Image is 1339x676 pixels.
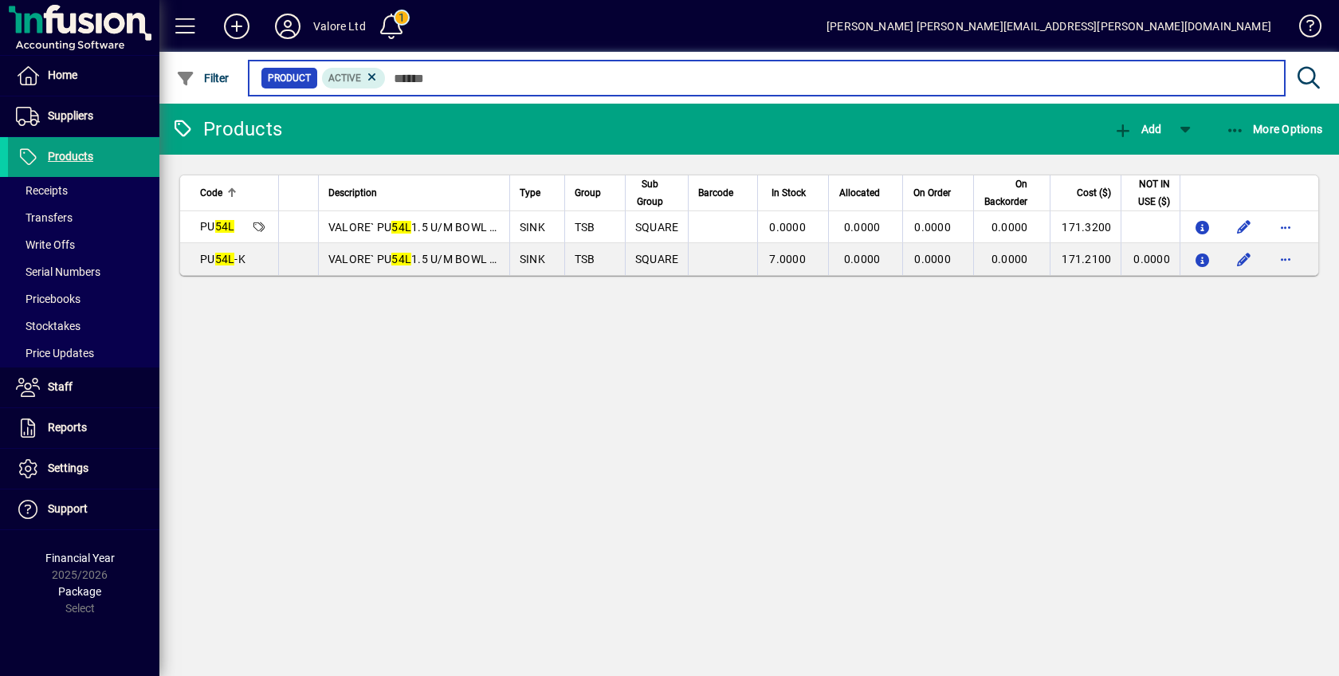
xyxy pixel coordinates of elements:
div: Barcode [698,184,748,202]
a: Settings [8,449,159,489]
span: PU [200,220,234,233]
a: Stocktakes [8,312,159,340]
span: SINK [520,253,545,265]
div: Products [171,116,282,142]
span: More Options [1226,123,1323,136]
span: Serial Numbers [16,265,100,278]
span: VALORE` PU 1.5 U/M BOWL INCL. WASTE =0.11M3 [328,221,607,234]
span: 0.0000 [991,253,1028,265]
span: Receipts [16,184,68,197]
div: On Backorder [984,175,1043,210]
span: On Backorder [984,175,1028,210]
span: Product [268,70,311,86]
a: Knowledge Base [1287,3,1319,55]
a: Suppliers [8,96,159,136]
mat-chip: Activation Status: Active [322,68,386,88]
span: Write Offs [16,238,75,251]
td: 171.3200 [1050,211,1121,243]
span: Support [48,502,88,515]
button: More options [1273,246,1298,272]
span: 0.0000 [914,221,951,234]
button: Filter [172,64,234,92]
span: Sub Group [635,175,665,210]
button: More options [1273,214,1298,240]
span: 0.0000 [769,221,806,234]
a: Pricebooks [8,285,159,312]
span: 7.0000 [769,253,806,265]
span: Group [575,184,601,202]
span: VALORE` PU 1.5 U/M BOWL INCL. WASTE [328,253,558,265]
em: 54L [215,253,235,265]
span: TSB [575,221,595,234]
em: 54L [391,253,411,265]
span: Add [1113,123,1161,136]
div: Code [200,184,269,202]
button: Edit [1231,214,1257,240]
span: Package [58,585,101,598]
span: SINK [520,221,545,234]
div: Type [520,184,555,202]
a: Reports [8,408,159,448]
span: Allocated [839,184,880,202]
div: Valore Ltd [313,14,366,39]
button: Add [211,12,262,41]
span: Settings [48,462,88,474]
span: NOT IN USE ($) [1131,175,1169,210]
span: On Order [913,184,951,202]
span: Code [200,184,222,202]
span: Type [520,184,540,202]
button: Edit [1231,246,1257,272]
button: Add [1109,115,1165,143]
span: Description [328,184,377,202]
span: Pricebooks [16,293,80,305]
a: Price Updates [8,340,159,367]
span: Barcode [698,184,733,202]
div: Group [575,184,615,202]
span: TSB [575,253,595,265]
a: Staff [8,367,159,407]
span: Products [48,150,93,163]
span: PU -K [200,253,245,265]
a: Write Offs [8,231,159,258]
a: Receipts [8,177,159,204]
span: In Stock [772,184,806,202]
span: Staff [48,380,73,393]
span: Home [48,69,77,81]
div: Sub Group [635,175,679,210]
div: Allocated [838,184,895,202]
span: Financial Year [45,552,115,564]
span: 0.0000 [991,221,1028,234]
div: In Stock [768,184,820,202]
em: 54L [215,220,235,233]
a: Home [8,56,159,96]
span: 0.0000 [844,253,881,265]
td: 171.2100 [1050,243,1121,275]
span: Stocktakes [16,320,80,332]
a: Support [8,489,159,529]
span: 0.0000 [914,253,951,265]
a: Transfers [8,204,159,231]
span: SQUARE [635,253,679,265]
div: On Order [913,184,965,202]
div: Description [328,184,500,202]
a: Serial Numbers [8,258,159,285]
span: Cost ($) [1077,184,1111,202]
span: 0.0000 [844,221,881,234]
button: Profile [262,12,313,41]
em: 54L [391,221,411,234]
span: Filter [176,72,230,84]
span: Suppliers [48,109,93,122]
span: Reports [48,421,87,434]
span: Active [328,73,361,84]
span: Transfers [16,211,73,224]
button: More Options [1222,115,1327,143]
span: Price Updates [16,347,94,360]
span: SQUARE [635,221,679,234]
div: [PERSON_NAME] [PERSON_NAME][EMAIL_ADDRESS][PERSON_NAME][DOMAIN_NAME] [827,14,1271,39]
td: 0.0000 [1121,243,1179,275]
